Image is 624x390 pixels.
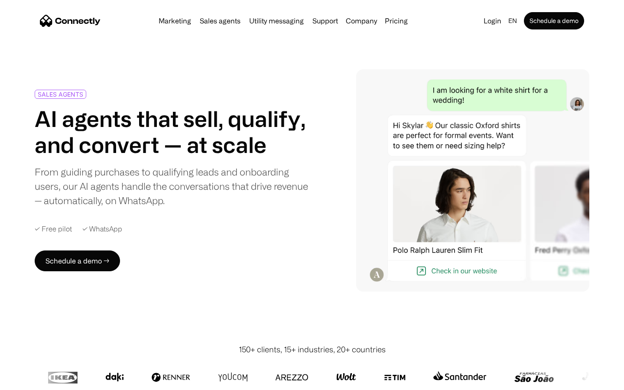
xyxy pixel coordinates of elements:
[505,15,522,27] div: en
[524,12,584,29] a: Schedule a demo
[508,15,517,27] div: en
[155,17,195,24] a: Marketing
[82,225,122,233] div: ✓ WhatsApp
[38,91,83,97] div: SALES AGENTS
[381,17,411,24] a: Pricing
[35,106,309,158] h1: AI agents that sell, qualify, and convert — at scale
[17,375,52,387] ul: Language list
[40,14,101,27] a: home
[346,15,377,27] div: Company
[35,165,309,208] div: From guiding purchases to qualifying leads and onboarding users, our AI agents handle the convers...
[480,15,505,27] a: Login
[343,15,380,27] div: Company
[9,374,52,387] aside: Language selected: English
[246,17,307,24] a: Utility messaging
[35,225,72,233] div: ✓ Free pilot
[239,344,386,355] div: 150+ clients, 15+ industries, 20+ countries
[35,250,120,271] a: Schedule a demo →
[309,17,341,24] a: Support
[196,17,244,24] a: Sales agents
